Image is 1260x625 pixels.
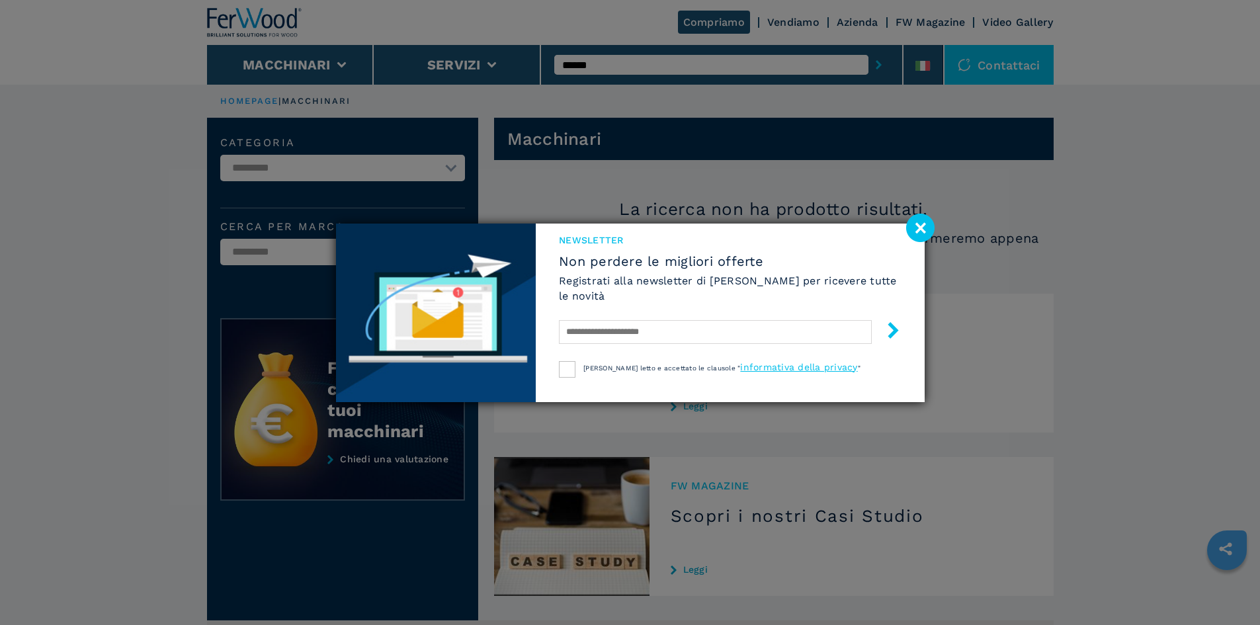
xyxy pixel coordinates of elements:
[559,273,901,304] h6: Registrati alla newsletter di [PERSON_NAME] per ricevere tutte le novità
[858,364,861,372] span: "
[336,224,536,402] img: Newsletter image
[740,362,857,372] a: informativa della privacy
[872,317,902,348] button: submit-button
[559,253,901,269] span: Non perdere le migliori offerte
[583,364,740,372] span: [PERSON_NAME] letto e accettato le clausole "
[559,233,901,247] span: NEWSLETTER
